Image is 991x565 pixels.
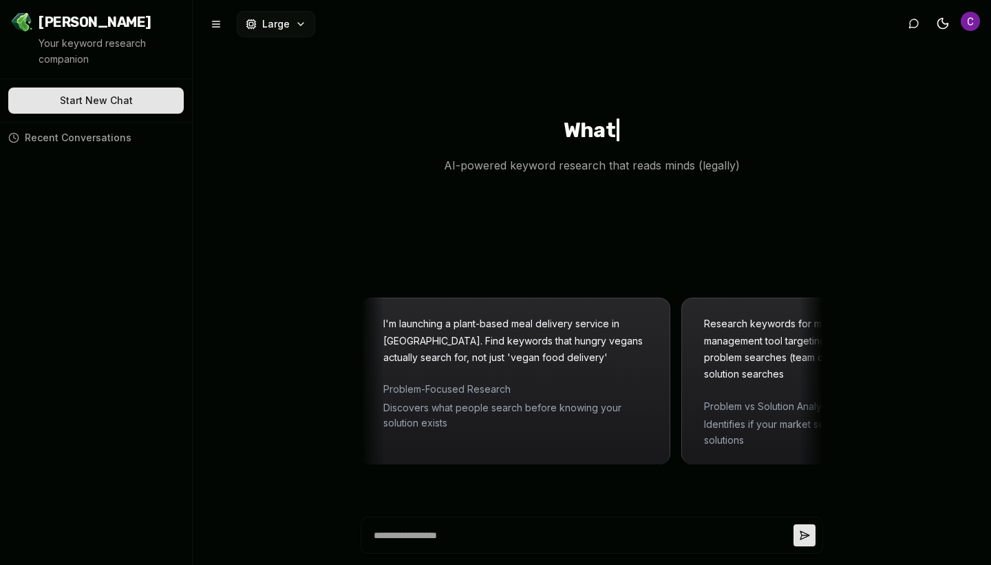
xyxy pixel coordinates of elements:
button: Open user button [961,12,980,31]
span: Large [262,17,290,31]
span: Start New Chat [60,94,133,107]
span: Research keywords for my new SAAS project management tool targeting remote teams. Show me both pr... [710,318,966,380]
span: Problem vs Solution Analysis [710,399,974,414]
button: Start New Chat [8,88,184,114]
img: Jello SEO Logo [11,11,33,33]
span: Identifies if your market searches for problems or solutions [710,417,974,448]
span: Discovers what people search before knowing your solution exists [389,400,653,431]
span: Recent Conversations [25,131,131,145]
h1: What [564,118,620,145]
span: [PERSON_NAME] [39,12,151,32]
button: Large [237,11,315,37]
p: Your keyword research companion [39,36,181,68]
span: I'm launching a plant-based meal delivery service in [GEOGRAPHIC_DATA]. Find keywords that hungry... [389,318,648,363]
p: AI-powered keyword research that reads minds (legally) [433,156,751,174]
img: Chemtrade Asia Administrator [961,12,980,31]
span: | [615,118,620,143]
span: Problem-Focused Research [389,382,653,397]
